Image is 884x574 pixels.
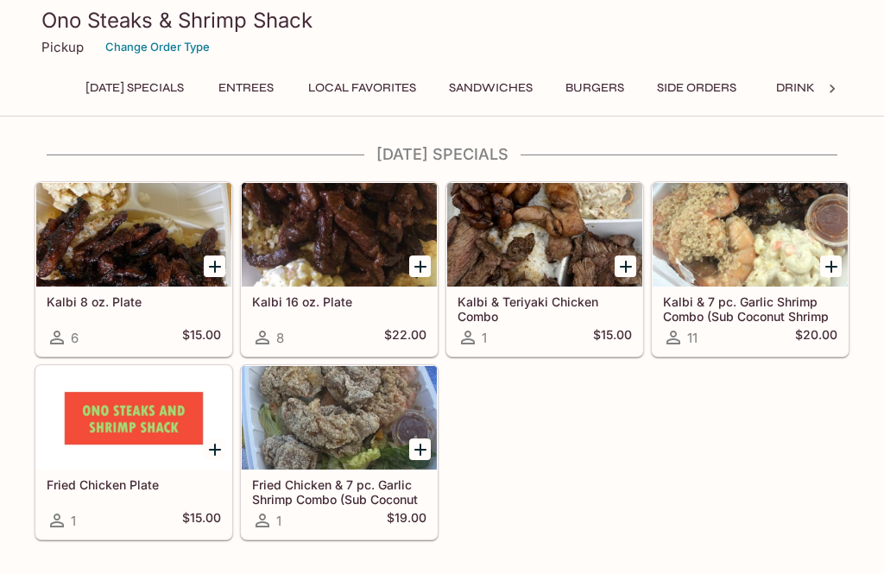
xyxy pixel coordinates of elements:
span: 8 [276,330,284,346]
button: Add Fried Chicken & 7 pc. Garlic Shrimp Combo (Sub Coconut Shrimp Available) [409,438,431,460]
a: Kalbi & Teriyaki Chicken Combo1$15.00 [446,182,643,356]
div: Kalbi 16 oz. Plate [242,183,437,287]
h5: $15.00 [182,510,221,531]
h5: Fried Chicken Plate [47,477,221,492]
div: Kalbi 8 oz. Plate [36,183,231,287]
h5: $15.00 [182,327,221,348]
span: 6 [71,330,79,346]
a: Kalbi 8 oz. Plate6$15.00 [35,182,232,356]
h5: Fried Chicken & 7 pc. Garlic Shrimp Combo (Sub Coconut Shrimp Available) [252,477,426,506]
button: Entrees [207,76,285,100]
button: Add Kalbi & Teriyaki Chicken Combo [615,255,636,277]
div: Kalbi & 7 pc. Garlic Shrimp Combo (Sub Coconut Shrimp Available) [653,183,848,287]
p: Pickup [41,39,84,55]
button: Add Fried Chicken Plate [204,438,225,460]
h5: Kalbi & 7 pc. Garlic Shrimp Combo (Sub Coconut Shrimp Available) [663,294,837,323]
button: Change Order Type [98,34,218,60]
button: Drinks [760,76,837,100]
h4: [DATE] Specials [35,145,849,164]
h5: $20.00 [795,327,837,348]
h5: $22.00 [384,327,426,348]
div: Kalbi & Teriyaki Chicken Combo [447,183,642,287]
h3: Ono Steaks & Shrimp Shack [41,7,843,34]
h5: Kalbi & Teriyaki Chicken Combo [458,294,632,323]
a: Kalbi & 7 pc. Garlic Shrimp Combo (Sub Coconut Shrimp Available)11$20.00 [652,182,849,356]
h5: Kalbi 8 oz. Plate [47,294,221,309]
span: 1 [482,330,487,346]
button: Burgers [556,76,634,100]
h5: $15.00 [593,327,632,348]
span: 1 [276,513,281,529]
span: 11 [687,330,698,346]
a: Fried Chicken & 7 pc. Garlic Shrimp Combo (Sub Coconut Shrimp Available)1$19.00 [241,365,438,539]
h5: Kalbi 16 oz. Plate [252,294,426,309]
a: Kalbi 16 oz. Plate8$22.00 [241,182,438,356]
div: Fried Chicken Plate [36,366,231,470]
button: Add Kalbi 8 oz. Plate [204,255,225,277]
button: Add Kalbi & 7 pc. Garlic Shrimp Combo (Sub Coconut Shrimp Available) [820,255,842,277]
h5: $19.00 [387,510,426,531]
button: Local Favorites [299,76,426,100]
button: Add Kalbi 16 oz. Plate [409,255,431,277]
button: [DATE] Specials [76,76,193,100]
button: Sandwiches [439,76,542,100]
button: Side Orders [647,76,746,100]
a: Fried Chicken Plate1$15.00 [35,365,232,539]
span: 1 [71,513,76,529]
div: Fried Chicken & 7 pc. Garlic Shrimp Combo (Sub Coconut Shrimp Available) [242,366,437,470]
